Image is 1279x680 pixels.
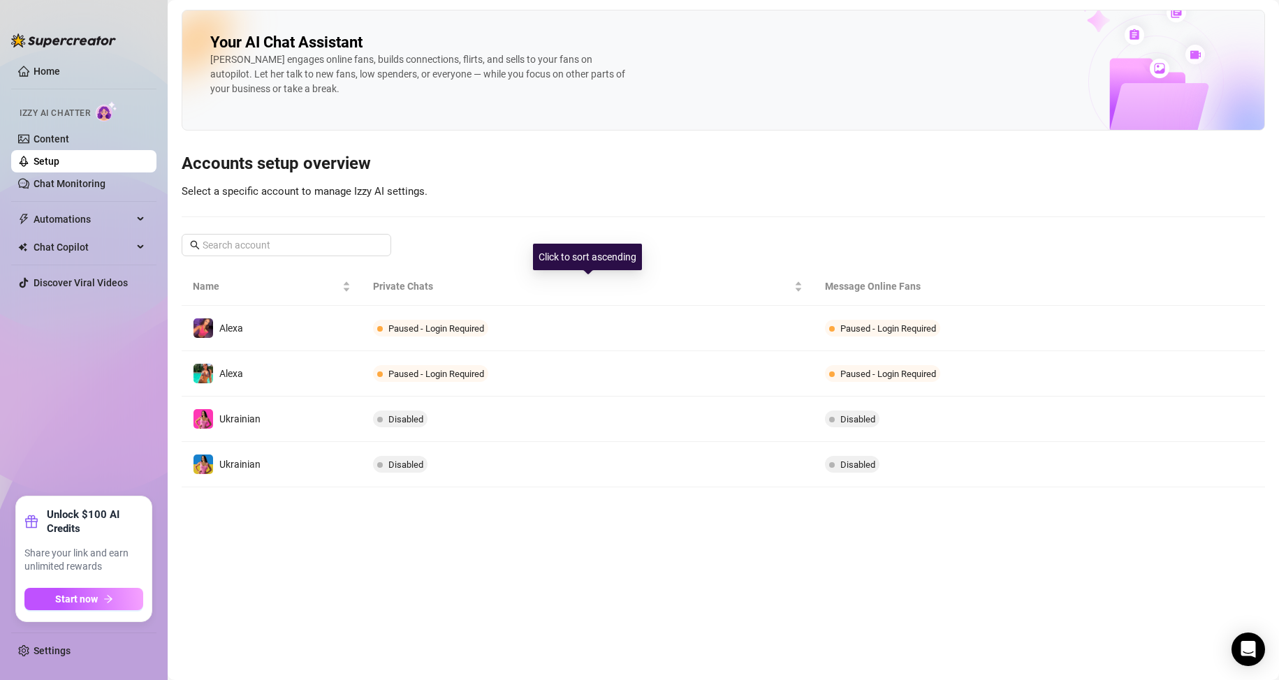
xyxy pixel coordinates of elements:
span: Alexa [219,368,243,379]
a: Chat Monitoring [34,178,105,189]
img: AI Chatter [96,101,117,121]
div: [PERSON_NAME] engages online fans, builds connections, flirts, and sells to your fans on autopilo... [210,52,629,96]
img: Chat Copilot [18,242,27,252]
th: Name [182,267,362,306]
a: Settings [34,645,71,656]
img: Alexa [193,318,213,338]
h2: Your AI Chat Assistant [210,33,363,52]
span: Ukrainian [219,459,261,470]
a: Setup [34,156,59,167]
strong: Unlock $100 AI Credits [47,508,143,535]
h3: Accounts setup overview [182,153,1265,175]
img: Alexa [193,364,213,383]
th: Private Chats [362,267,813,306]
span: Chat Copilot [34,236,133,258]
span: Disabled [388,414,423,424]
span: Private Chats [373,279,791,294]
img: logo-BBDzfeDw.svg [11,34,116,47]
span: Paused - Login Required [840,369,936,379]
span: Share your link and earn unlimited rewards [24,547,143,574]
span: Paused - Login Required [840,323,936,334]
span: gift [24,515,38,529]
span: Ukrainian [219,413,261,424]
span: Start now [55,593,98,605]
button: Start nowarrow-right [24,588,143,610]
a: Discover Viral Videos [34,277,128,288]
span: Paused - Login Required [388,323,484,334]
input: Search account [203,237,372,253]
span: Disabled [840,459,875,470]
span: Disabled [388,459,423,470]
span: Select a specific account to manage Izzy AI settings. [182,185,427,198]
a: Content [34,133,69,145]
span: search [190,240,200,250]
span: Izzy AI Chatter [20,107,90,120]
span: Alexa [219,323,243,334]
a: Home [34,66,60,77]
th: Message Online Fans [814,267,1115,306]
span: thunderbolt [18,214,29,225]
img: Ukrainian [193,454,213,474]
span: arrow-right [103,594,113,604]
div: Open Intercom Messenger [1232,633,1265,666]
span: Disabled [840,414,875,424]
span: Automations [34,208,133,230]
div: Click to sort ascending [533,244,642,270]
span: Name [193,279,339,294]
span: Paused - Login Required [388,369,484,379]
img: Ukrainian [193,409,213,429]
